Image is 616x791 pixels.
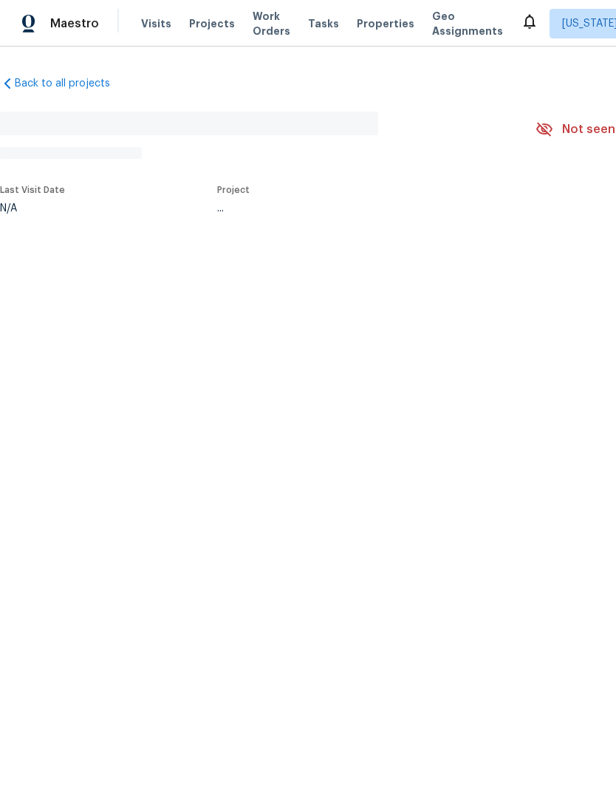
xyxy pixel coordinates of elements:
[308,18,339,29] span: Tasks
[141,16,171,31] span: Visits
[50,16,99,31] span: Maestro
[189,16,235,31] span: Projects
[432,9,503,38] span: Geo Assignments
[253,9,290,38] span: Work Orders
[357,16,414,31] span: Properties
[217,203,501,214] div: ...
[217,186,250,194] span: Project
